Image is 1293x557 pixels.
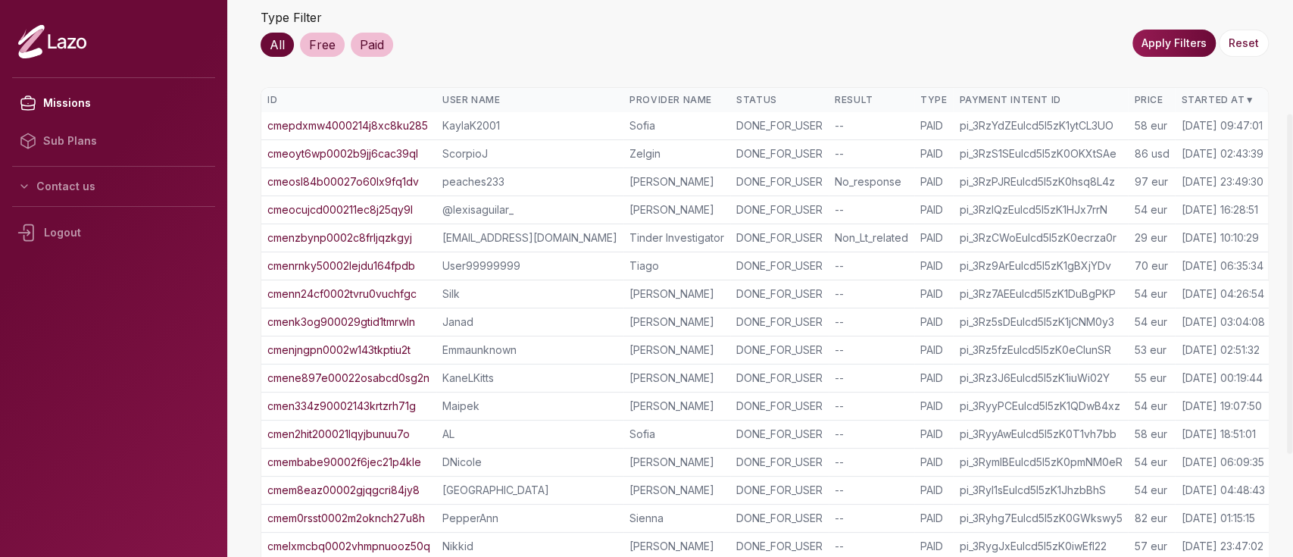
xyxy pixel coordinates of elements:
div: 54 eur [1134,455,1169,470]
div: Maipek [442,399,617,414]
div: KaylaK2001 [442,118,617,133]
div: DONE_FOR_USER [736,399,823,414]
div: [DATE] 23:49:30 [1181,174,1263,189]
div: [DATE] 03:04:08 [1181,314,1264,330]
div: [PERSON_NAME] [629,371,724,386]
div: pi_3Ryhg7Eulcd5I5zK0GWkswy5 [959,511,1122,526]
div: User Name [442,94,617,106]
div: Nikkid [442,539,617,554]
div: PAID [920,286,947,302]
div: [DATE] 23:47:02 [1181,539,1263,554]
div: DONE_FOR_USER [736,174,823,189]
a: cmem8eaz00002gjqgcri84jy8 [267,483,420,498]
div: -- [835,371,908,386]
div: [DATE] 04:48:43 [1181,483,1264,498]
a: cmelxmcbq0002vhmpnuooz50q [267,539,430,554]
div: PAID [920,511,947,526]
div: pi_3RzYdZEulcd5I5zK1ytCL3UO [959,118,1122,133]
div: -- [835,202,908,217]
div: Sofia [629,427,724,442]
div: DONE_FOR_USER [736,455,823,470]
div: PAID [920,314,947,330]
div: DONE_FOR_USER [736,286,823,302]
div: DONE_FOR_USER [736,202,823,217]
a: cmen2hit200021lqyjbunuu7o [267,427,410,442]
div: Zelgin [629,146,724,161]
div: 58 eur [1134,427,1169,442]
div: [DATE] 16:28:51 [1181,202,1257,217]
a: cmenk3og900029gtid1tmrwln [267,314,415,330]
div: [PERSON_NAME] [629,483,724,498]
div: PAID [920,258,947,274]
div: DNicole [442,455,617,470]
div: [PERSON_NAME] [629,286,724,302]
div: PAID [920,455,947,470]
div: DONE_FOR_USER [736,539,823,554]
div: [DATE] 19:07:50 [1181,399,1261,414]
div: [DATE] 00:19:44 [1181,371,1262,386]
div: -- [835,427,908,442]
div: 57 eur [1134,539,1169,554]
div: 82 eur [1134,511,1169,526]
label: Type Filter [261,10,322,25]
div: 54 eur [1134,399,1169,414]
div: PAID [920,371,947,386]
div: pi_3RyyPCEulcd5I5zK1QDwB4xz [959,399,1122,414]
div: pi_3RyyAwEulcd5I5zK0T1vh7bb [959,427,1122,442]
div: PAID [920,399,947,414]
div: [DATE] 04:26:54 [1181,286,1263,302]
div: [DATE] 02:51:32 [1181,343,1259,358]
div: pi_3Rz5sDEulcd5I5zK1jCNM0y3 [959,314,1122,330]
div: Tinder Investigator [629,230,724,246]
div: PAID [920,202,947,217]
div: Logout [12,213,215,252]
div: pi_3RzS1SEulcd5I5zK0OKXtSAe [959,146,1122,161]
div: DONE_FOR_USER [736,258,823,274]
div: User99999999 [442,258,617,274]
div: PAID [920,539,947,554]
div: [DATE] 10:10:29 [1181,230,1258,246]
div: pi_3RzIQzEulcd5I5zK1HJx7rrN [959,202,1122,217]
div: pi_3RygJxEulcd5I5zK0iwEfl22 [959,539,1122,554]
div: Started At [1181,94,1264,106]
div: Paid [351,33,393,57]
span: ▼ [1245,94,1254,106]
div: [DATE] 18:51:01 [1181,427,1255,442]
div: [DATE] 09:47:01 [1181,118,1262,133]
div: DONE_FOR_USER [736,314,823,330]
div: 86 usd [1134,146,1169,161]
a: Missions [12,84,215,122]
a: cmeocujcd000211ec8j25qy9l [267,202,413,217]
div: PAID [920,343,947,358]
div: pi_3Rz9ArEulcd5I5zK1gBXjYDv [959,258,1122,274]
div: -- [835,286,908,302]
div: pi_3Rz7AEEulcd5I5zK1DuBgPKP [959,286,1122,302]
div: Janad [442,314,617,330]
div: [PERSON_NAME] [629,343,724,358]
div: pi_3Ryl1sEulcd5I5zK1JhzbBhS [959,483,1122,498]
div: 54 eur [1134,202,1169,217]
div: DONE_FOR_USER [736,343,823,358]
div: DONE_FOR_USER [736,371,823,386]
div: DONE_FOR_USER [736,427,823,442]
div: [DATE] 02:43:39 [1181,146,1263,161]
div: 29 eur [1134,230,1169,246]
div: pi_3Rz5fzEulcd5I5zK0eClunSR [959,343,1122,358]
div: Provider Name [629,94,724,106]
button: Apply Filters [1132,30,1216,57]
div: [PERSON_NAME] [629,539,724,554]
div: All [261,33,294,57]
div: -- [835,455,908,470]
div: PAID [920,427,947,442]
div: Tiago [629,258,724,274]
div: [PERSON_NAME] [629,399,724,414]
div: [PERSON_NAME] [629,174,724,189]
a: cmenzbynp0002c8frljqzkgyj [267,230,412,246]
div: PAID [920,146,947,161]
div: peaches233 [442,174,617,189]
div: PAID [920,483,947,498]
div: [DATE] 06:35:34 [1181,258,1263,274]
div: [PERSON_NAME] [629,314,724,330]
div: pi_3RymIBEulcd5I5zK0pmNM0eR [959,455,1122,470]
a: cmen334z90002143krtzrh71g [267,399,416,414]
